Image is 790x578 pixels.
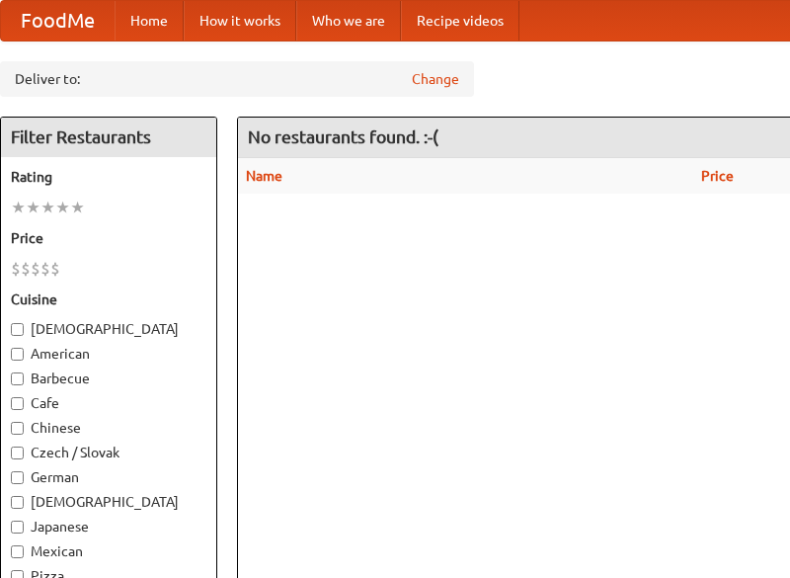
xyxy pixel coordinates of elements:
[11,418,206,438] label: Chinese
[70,197,85,218] li: ★
[11,496,24,509] input: [DEMOGRAPHIC_DATA]
[11,422,24,435] input: Chinese
[11,471,24,484] input: German
[401,1,519,41] a: Recipe videos
[11,393,206,413] label: Cafe
[11,372,24,385] input: Barbecue
[11,369,206,388] label: Barbecue
[1,1,115,41] a: FoodMe
[11,447,24,459] input: Czech / Slovak
[11,348,24,361] input: American
[248,127,438,146] ng-pluralize: No restaurants found. :-(
[11,167,206,187] h5: Rating
[21,258,31,280] li: $
[11,197,26,218] li: ★
[11,467,206,487] label: German
[11,319,206,339] label: [DEMOGRAPHIC_DATA]
[40,258,50,280] li: $
[11,443,206,462] label: Czech / Slovak
[26,197,40,218] li: ★
[701,168,734,184] a: Price
[11,289,206,309] h5: Cuisine
[184,1,296,41] a: How it works
[40,197,55,218] li: ★
[11,344,206,364] label: American
[50,258,60,280] li: $
[11,521,24,534] input: Japanese
[11,517,206,537] label: Japanese
[11,323,24,336] input: [DEMOGRAPHIC_DATA]
[11,541,206,561] label: Mexican
[55,197,70,218] li: ★
[11,545,24,558] input: Mexican
[296,1,401,41] a: Who we are
[31,258,40,280] li: $
[246,168,282,184] a: Name
[11,492,206,512] label: [DEMOGRAPHIC_DATA]
[115,1,184,41] a: Home
[412,69,459,89] a: Change
[11,397,24,410] input: Cafe
[1,118,216,157] h4: Filter Restaurants
[11,228,206,248] h5: Price
[11,258,21,280] li: $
